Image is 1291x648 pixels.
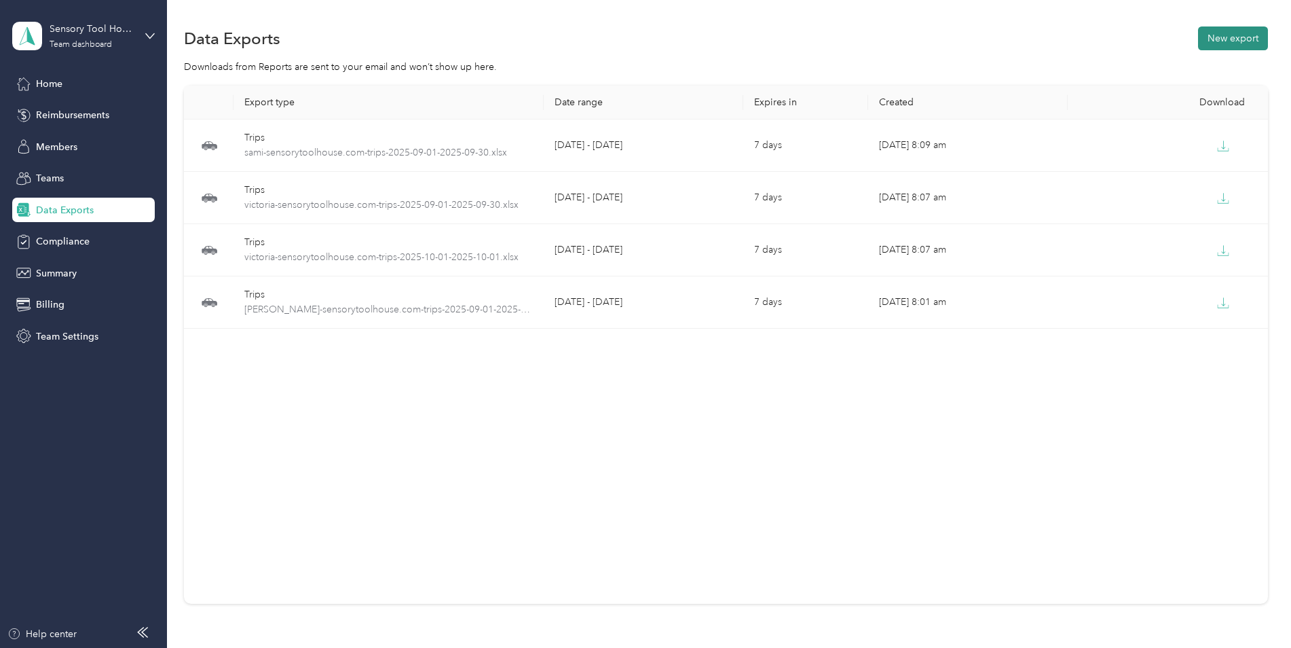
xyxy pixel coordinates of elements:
[868,120,1068,172] td: [DATE] 8:09 am
[244,145,532,160] span: sami-sensorytoolhouse.com-trips-2025-09-01-2025-09-30.xlsx
[1079,96,1256,108] div: Download
[50,22,134,36] div: Sensory Tool House LLC
[233,86,543,120] th: Export type
[36,108,109,122] span: Reimbursements
[743,224,868,276] td: 7 days
[544,224,743,276] td: [DATE] - [DATE]
[1198,26,1268,50] button: New export
[743,276,868,329] td: 7 days
[36,171,64,185] span: Teams
[36,140,77,154] span: Members
[1215,572,1291,648] iframe: Everlance-gr Chat Button Frame
[544,86,743,120] th: Date range
[868,276,1068,329] td: [DATE] 8:01 am
[36,234,90,249] span: Compliance
[544,276,743,329] td: [DATE] - [DATE]
[36,77,62,91] span: Home
[36,298,64,312] span: Billing
[244,250,532,265] span: victoria-sensorytoolhouse.com-trips-2025-10-01-2025-10-01.xlsx
[544,172,743,224] td: [DATE] - [DATE]
[184,31,280,46] h1: Data Exports
[50,41,112,49] div: Team dashboard
[868,172,1068,224] td: [DATE] 8:07 am
[244,183,532,198] div: Trips
[743,86,868,120] th: Expires in
[244,302,532,317] span: danielle-sensorytoolhouse.com-trips-2025-09-01-2025-09-30.xlsx
[7,627,77,641] button: Help center
[743,120,868,172] td: 7 days
[184,60,1268,74] div: Downloads from Reports are sent to your email and won’t show up here.
[868,224,1068,276] td: [DATE] 8:07 am
[868,86,1068,120] th: Created
[36,329,98,344] span: Team Settings
[36,203,94,217] span: Data Exports
[244,287,532,302] div: Trips
[544,120,743,172] td: [DATE] - [DATE]
[244,198,532,213] span: victoria-sensorytoolhouse.com-trips-2025-09-01-2025-09-30.xlsx
[244,235,532,250] div: Trips
[244,130,532,145] div: Trips
[743,172,868,224] td: 7 days
[36,266,77,281] span: Summary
